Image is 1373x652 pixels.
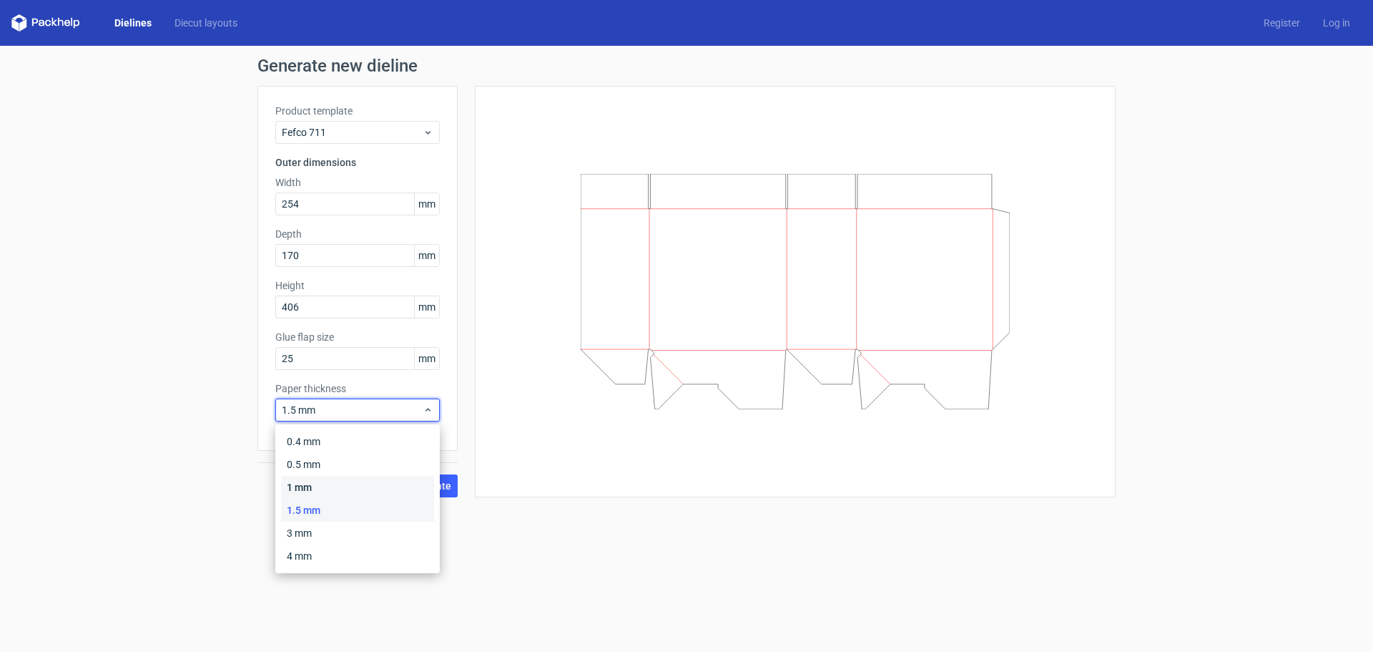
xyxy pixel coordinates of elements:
h3: Outer dimensions [275,155,440,170]
label: Glue flap size [275,330,440,344]
a: Dielines [103,16,163,30]
span: mm [414,245,439,266]
div: 1 mm [281,476,434,499]
label: Width [275,175,440,190]
label: Depth [275,227,440,241]
div: 0.4 mm [281,430,434,453]
span: Fefco 711 [282,125,423,140]
span: mm [414,296,439,318]
label: Paper thickness [275,381,440,396]
div: 4 mm [281,545,434,568]
h1: Generate new dieline [257,57,1116,74]
a: Register [1252,16,1312,30]
label: Product template [275,104,440,118]
div: 0.5 mm [281,453,434,476]
a: Diecut layouts [163,16,249,30]
label: Height [275,278,440,293]
span: 1.5 mm [282,403,423,417]
div: 1.5 mm [281,499,434,522]
a: Log in [1312,16,1362,30]
div: 3 mm [281,522,434,545]
span: mm [414,348,439,369]
span: mm [414,193,439,215]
